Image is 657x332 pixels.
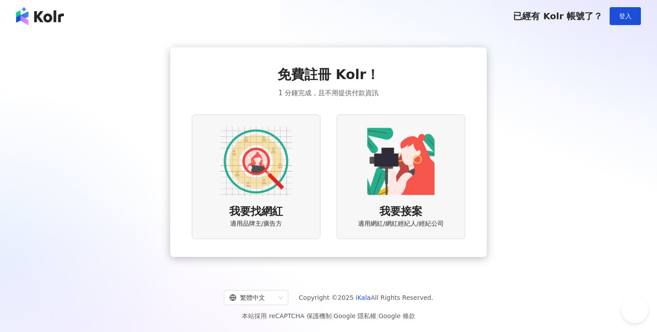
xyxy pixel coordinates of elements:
[333,312,376,319] a: Google 隱私權
[379,204,422,219] span: 我要接案
[229,204,283,219] span: 我要找網紅
[299,292,434,303] span: Copyright © 2025 All Rights Reserved.
[513,11,602,21] span: 已經有 Kolr 帳號了？
[376,312,379,319] span: |
[379,312,415,319] a: Google 條款
[278,65,380,84] span: 免費註冊 Kolr！
[621,296,648,323] iframe: Help Scout Beacon - Open
[220,126,292,197] img: AD identity option
[242,311,415,321] span: 本站採用 reCAPTCHA 保護機制
[229,290,275,305] div: 繁體中文
[358,219,443,228] span: 適用網紅/網紅經紀人/經紀公司
[610,7,641,25] button: 登入
[356,294,371,301] a: iKala
[365,126,437,197] img: KOL identity option
[16,7,64,25] img: logo
[619,13,632,20] span: 登入
[332,312,334,319] span: |
[230,219,282,228] span: 適用品牌主/廣告方
[278,88,379,98] span: 1 分鐘完成，且不用提供付款資訊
